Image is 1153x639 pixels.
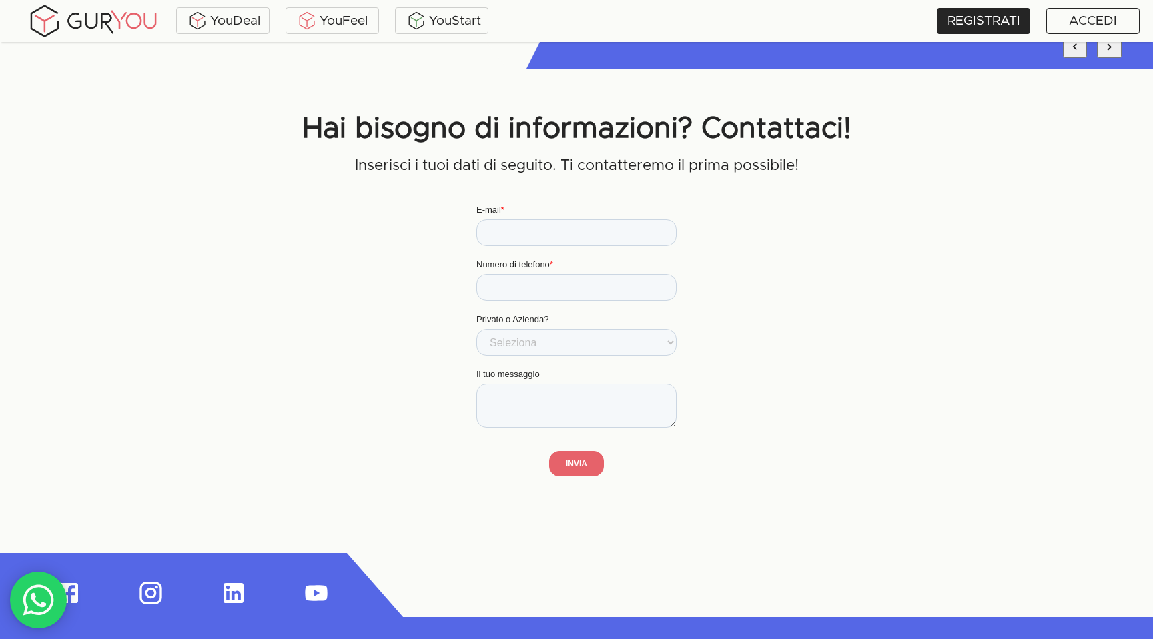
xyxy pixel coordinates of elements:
[406,11,426,31] img: BxzlDwAAAAABJRU5ErkJggg==
[355,155,799,177] p: Inserisci i tuoi dati di seguito. Ti contatteremo il prima possibile!
[398,11,485,31] div: YouStart
[179,11,266,31] div: YouDeal
[302,109,851,150] p: Hai bisogno di informazioni? Contattaci!
[1046,8,1140,34] a: ACCEDI
[395,7,488,34] a: YouStart
[937,8,1030,34] a: REGISTRATI
[913,484,1153,639] iframe: Chat Widget
[286,7,379,34] a: YouFeel
[176,7,270,34] a: YouDeal
[22,584,55,617] img: whatsAppIcon.04b8739f.svg
[289,11,376,31] div: YouFeel
[187,11,208,31] img: ALVAdSatItgsAAAAAElFTkSuQmCC
[476,203,677,500] iframe: Form 9
[27,3,160,39] img: gyLogo01.5aaa2cff.png
[297,11,317,31] img: KDuXBJLpDstiOJIlCPq11sr8c6VfEN1ke5YIAoPlCPqmrDPlQeIQgHlNqkP7FCiAKJQRHlC7RCaiHTHAlEEQLmFuo+mIt2xQB...
[1063,38,1088,58] button: previous
[1097,38,1122,58] button: next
